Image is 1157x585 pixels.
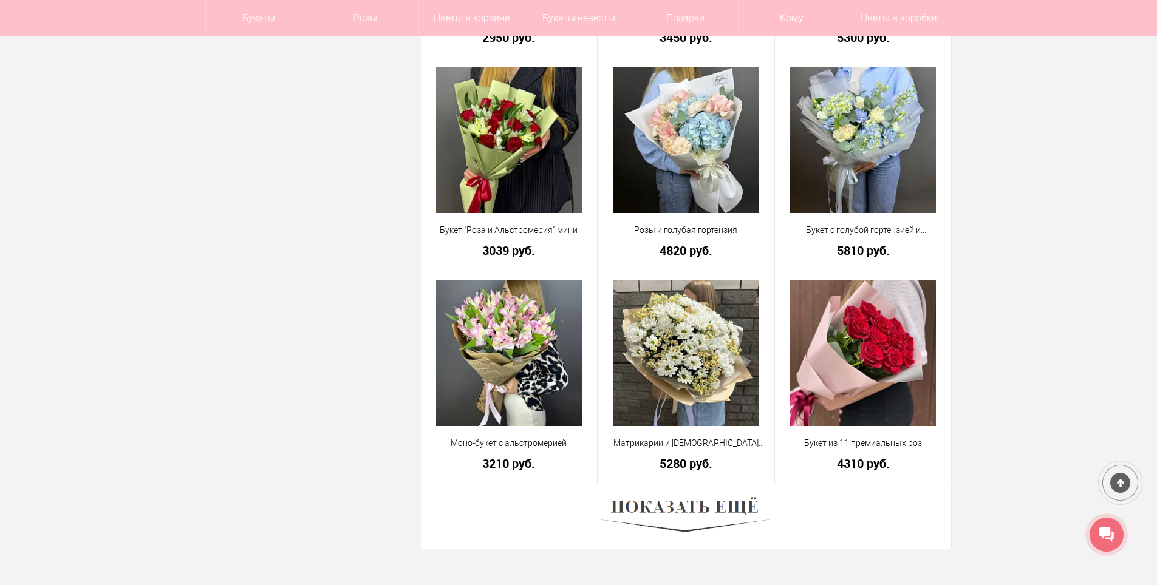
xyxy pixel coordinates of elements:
[429,31,590,44] a: 2950 руб.
[436,280,582,426] img: Моно-букет с альстромерией
[790,67,936,213] img: Букет с голубой гортензией и дельфиниумом
[790,280,936,426] img: Букет из 11 премиальных роз
[783,224,944,237] a: Букет с голубой гортензией и дельфиниумом
[783,244,944,257] a: 5810 руб.
[601,493,770,539] img: Показать ещё
[783,437,944,450] a: Букет из 11 премиальных роз
[429,457,590,470] a: 3210 руб.
[601,511,770,521] a: Показать ещё
[429,437,590,450] a: Моно-букет с альстромерией
[613,280,759,426] img: Матрикарии и Хризантема кустовая
[436,67,582,213] img: Букет "Роза и Альстромерия" мини
[783,31,944,44] a: 5300 руб.
[429,244,590,257] a: 3039 руб.
[429,224,590,237] a: Букет "Роза и Альстромерия" мини
[606,224,766,237] a: Розы и голубая гортензия
[606,437,766,450] a: Матрикарии и [DEMOGRAPHIC_DATA][PERSON_NAME]
[783,457,944,470] a: 4310 руб.
[606,31,766,44] a: 3450 руб.
[606,457,766,470] a: 5280 руб.
[613,67,759,213] img: Розы и голубая гортензия
[606,244,766,257] a: 4820 руб.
